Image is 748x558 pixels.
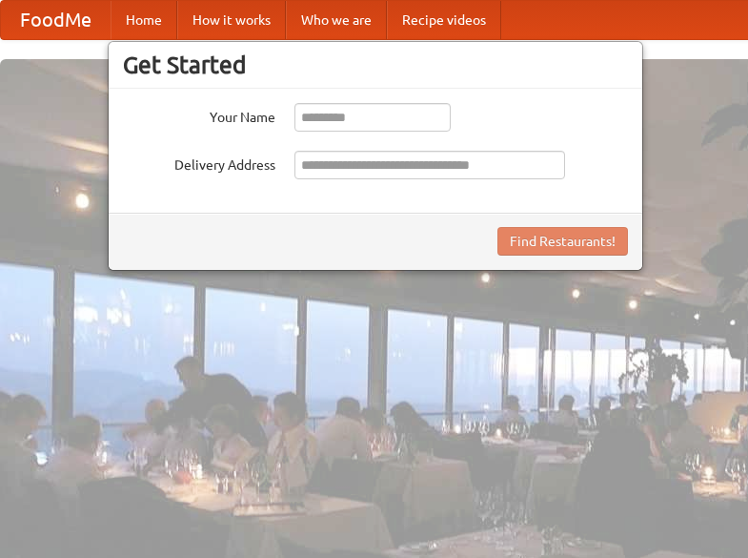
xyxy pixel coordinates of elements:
[1,1,111,39] a: FoodMe
[123,51,628,79] h3: Get Started
[177,1,286,39] a: How it works
[123,103,275,127] label: Your Name
[497,227,628,256] button: Find Restaurants!
[123,151,275,175] label: Delivery Address
[387,1,501,39] a: Recipe videos
[111,1,177,39] a: Home
[286,1,387,39] a: Who we are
